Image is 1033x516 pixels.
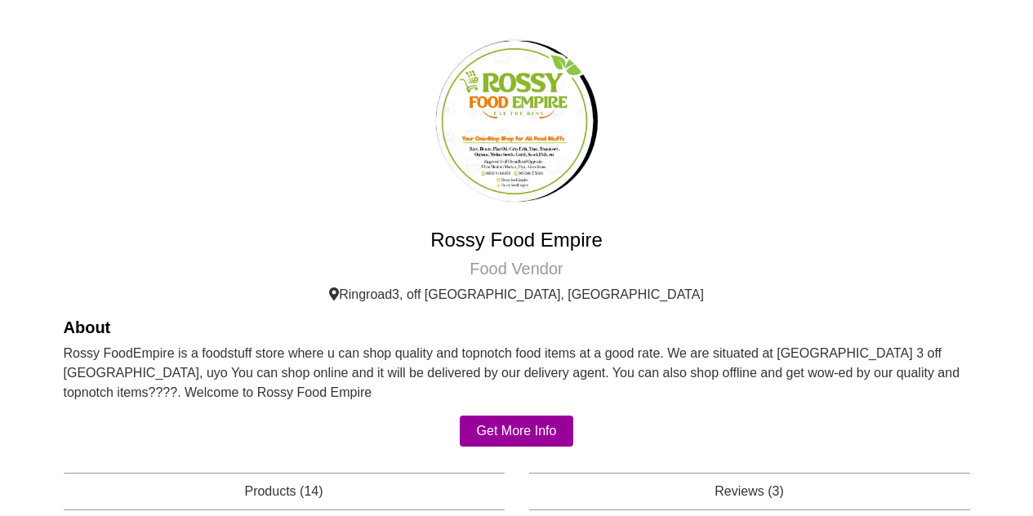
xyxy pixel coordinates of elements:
[64,285,970,305] p: Ringroad3, off [GEOGRAPHIC_DATA], [GEOGRAPHIC_DATA]
[64,344,970,403] p: Rossy FoodEmpire is a foodstuff store where u can shop quality and topnotch food items at a good ...
[64,259,970,278] h5: Food Vendor
[529,473,970,510] p: Reviews (3)
[435,39,599,202] img: logo
[64,229,970,252] h4: Rossy Food Empire
[64,318,111,336] b: About
[460,416,574,447] a: Get More Info
[64,473,505,510] p: Products (14)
